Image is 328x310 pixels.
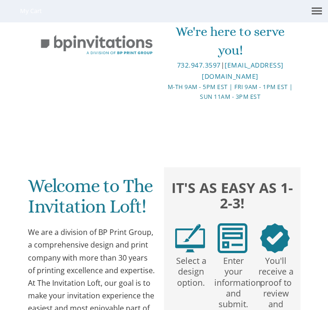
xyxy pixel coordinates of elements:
p: Enter your information and submit. [214,253,253,310]
div: M-Th 9am - 5pm EST | Fri 9am - 1pm EST | Sun 11am - 3pm EST [164,82,295,102]
img: step1.png [175,223,205,253]
div: | [164,60,295,82]
h1: Welcome to The Invitation Loft! [28,176,155,224]
img: step3.png [260,223,290,253]
a: [EMAIL_ADDRESS][DOMAIN_NAME] [202,61,283,81]
a: 732.947.3597 [177,61,221,69]
h2: It's as easy as 1-2-3! [169,179,296,212]
img: step2.png [218,223,247,253]
div: We're here to serve you! [164,22,295,60]
img: BP Invitation Loft [32,29,161,61]
p: Select a design option. [171,253,210,288]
